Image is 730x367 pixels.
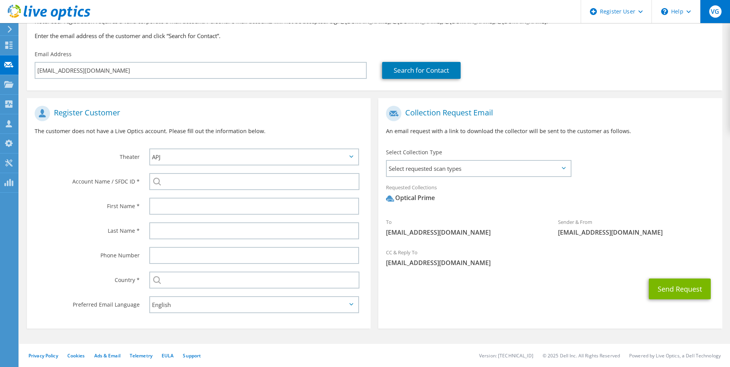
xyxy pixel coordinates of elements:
li: © 2025 Dell Inc. All Rights Reserved [543,352,620,359]
span: VG [709,5,722,18]
label: Phone Number [35,247,140,259]
div: Optical Prime [386,194,435,202]
p: The customer does not have a Live Optics account. Please fill out the information below. [35,127,363,135]
li: Powered by Live Optics, a Dell Technology [629,352,721,359]
a: Support [183,352,201,359]
button: Send Request [649,279,711,299]
a: Telemetry [130,352,152,359]
span: [EMAIL_ADDRESS][DOMAIN_NAME] [558,228,715,237]
a: Search for Contact [382,62,461,79]
li: Version: [TECHNICAL_ID] [479,352,533,359]
span: [EMAIL_ADDRESS][DOMAIN_NAME] [386,259,714,267]
label: Account Name / SFDC ID * [35,173,140,185]
h3: Enter the email address of the customer and click “Search for Contact”. [35,32,715,40]
span: [EMAIL_ADDRESS][DOMAIN_NAME] [386,228,543,237]
label: Theater [35,148,140,161]
svg: \n [661,8,668,15]
span: Select requested scan types [387,161,570,176]
h1: Collection Request Email [386,106,710,121]
a: Ads & Email [94,352,120,359]
label: Country * [35,272,140,284]
label: Email Address [35,50,72,58]
a: EULA [162,352,174,359]
label: Select Collection Type [386,148,442,156]
div: Requested Collections [378,179,722,210]
label: Last Name * [35,222,140,235]
div: Sender & From [550,214,722,240]
a: Cookies [67,352,85,359]
h1: Register Customer [35,106,359,121]
a: Privacy Policy [28,352,58,359]
label: Preferred Email Language [35,296,140,309]
p: An email request with a link to download the collector will be sent to the customer as follows. [386,127,714,135]
div: CC & Reply To [378,244,722,271]
div: To [378,214,550,240]
label: First Name * [35,198,140,210]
